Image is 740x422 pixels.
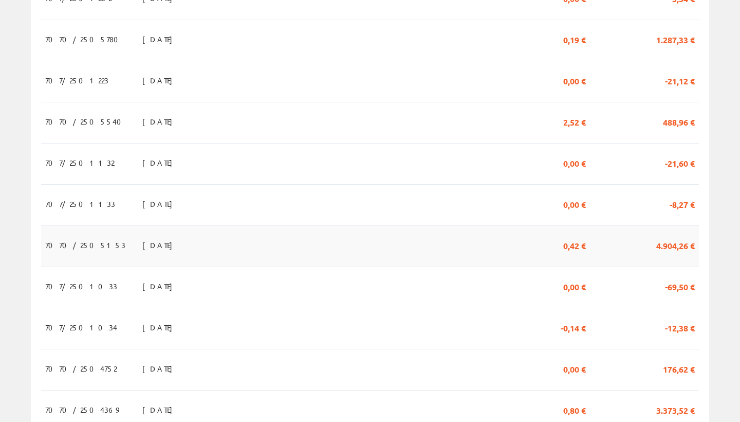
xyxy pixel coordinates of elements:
span: 0,00 € [563,72,586,89]
span: -21,12 € [665,72,695,89]
span: 7070/2505780 [45,30,124,48]
span: 0,00 € [563,195,586,213]
span: 7070/2505540 [45,113,127,130]
span: [DATE] [142,195,178,213]
span: 176,62 € [663,360,695,377]
span: 707/2501132 [45,154,114,171]
span: -69,50 € [665,277,695,295]
span: 3.373,52 € [656,401,695,418]
span: 707/2501133 [45,195,115,213]
span: 0,19 € [563,30,586,48]
span: 0,00 € [563,277,586,295]
span: [DATE] [142,401,178,418]
span: [DATE] [142,113,178,130]
span: 1.287,33 € [656,30,695,48]
span: [DATE] [142,319,178,336]
span: 0,00 € [563,154,586,171]
span: 0,42 € [563,236,586,254]
span: 707/2501034 [45,319,117,336]
span: 707/2501033 [45,277,117,295]
span: 7070/2505153 [45,236,125,254]
span: [DATE] [142,72,178,89]
span: [DATE] [142,30,178,48]
span: 488,96 € [663,113,695,130]
span: -12,38 € [665,319,695,336]
span: 7070/2504752 [45,360,117,377]
span: [DATE] [142,154,178,171]
span: 4.904,26 € [656,236,695,254]
span: [DATE] [142,360,178,377]
span: 2,52 € [563,113,586,130]
span: 707/2501223 [45,72,108,89]
span: [DATE] [142,277,178,295]
span: -8,27 € [670,195,695,213]
span: 0,00 € [563,360,586,377]
span: -21,60 € [665,154,695,171]
span: [DATE] [142,236,178,254]
span: 0,80 € [563,401,586,418]
span: -0,14 € [561,319,586,336]
span: 7070/2504369 [45,401,119,418]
